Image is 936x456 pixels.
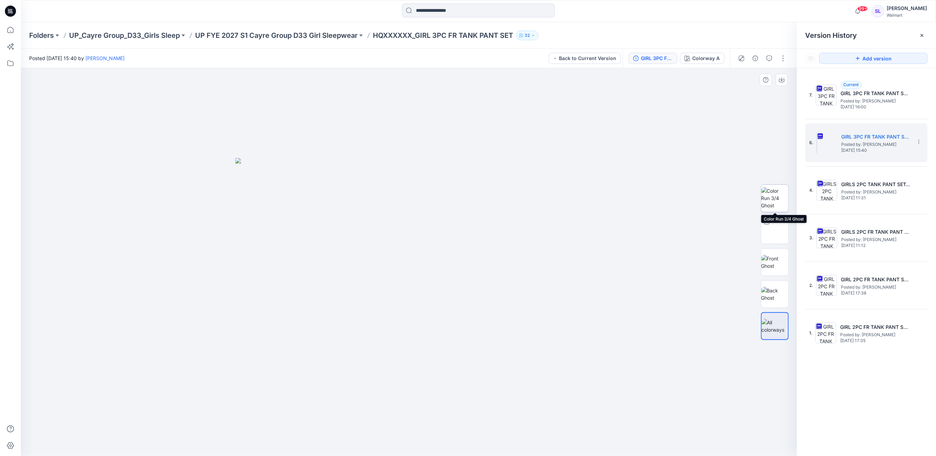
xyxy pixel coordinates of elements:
[816,275,837,296] img: GIRL 2PC FR TANK PANT SET - GREY SET
[69,31,180,40] a: UP_Cayre Group_D33_Girls Sleep
[692,55,720,62] div: Colorway A
[841,331,910,338] span: Posted by: Elvira Pena
[844,82,859,87] span: Current
[805,31,857,40] span: Version History
[85,55,125,61] a: [PERSON_NAME]
[195,31,358,40] a: UP FYE 2027 S1 Cayre Group D33 Girl Sleepwear
[810,140,814,146] span: 6.
[887,4,927,13] div: [PERSON_NAME]
[842,141,911,148] span: Posted by: Shaney Liu
[841,89,910,98] h5: GIRL 3PC FR TANK PANT SET POST ADM
[817,227,837,248] img: GIRLS 2PC FR TANK PANT SET -PANT ALL COLORWAYS
[842,180,911,189] h5: GIRLS 2PC TANK PANT SET- SET ALL COLORWAYS
[841,323,910,331] h5: GIRL 2PC FR TANK PANT SET - GREY PANT
[761,187,788,209] img: Color Run 3/4 Ghost
[761,255,788,270] img: Front Ghost
[525,32,530,39] p: 32
[842,228,911,236] h5: GIRLS 2PC FR TANK PANT SET -PANT ALL COLORWAYS
[841,275,911,284] h5: GIRL 2PC FR TANK PANT SET - GREY SET
[516,31,538,40] button: 32
[841,338,910,343] span: [DATE] 17:35
[842,133,911,141] h5: GIRL 3PC FR TANK PANT SET SOLID TANK POST ADM
[29,31,54,40] a: Folders
[750,53,761,64] button: Details
[842,189,911,196] span: Posted by: Shaney Liu
[629,53,677,64] button: GIRL 3PC FR TANK PANT SET SOLID TANK POST ADM
[816,323,836,343] img: GIRL 2PC FR TANK PANT SET - GREY PANT
[887,13,927,18] div: Walmart
[817,180,837,201] img: GIRLS 2PC TANK PANT SET- SET ALL COLORWAYS
[919,33,925,38] button: Close
[872,5,884,17] div: SL
[762,319,788,333] img: All colorways
[641,55,673,62] div: GIRL 3PC FR TANK PANT SET SOLID TANK POST ADM
[810,187,814,193] span: 4.
[841,291,911,296] span: [DATE] 17:38
[842,236,911,243] span: Posted by: Shaney Liu
[810,282,813,289] span: 2.
[819,53,928,64] button: Add version
[549,53,621,64] button: Back to Current Version
[841,284,911,291] span: Posted by: Elvira Pena
[680,53,725,64] button: Colorway A
[816,85,837,106] img: GIRL 3PC FR TANK PANT SET POST ADM
[858,6,868,11] span: 99+
[810,235,814,241] span: 3.
[810,330,813,336] span: 1.
[810,92,813,98] span: 7.
[761,287,788,301] img: Back Ghost
[805,53,817,64] button: Show Hidden Versions
[841,98,910,105] span: Posted by: Shaney Liu
[373,31,513,40] p: HQXXXXXX_GIRL 3PC FR TANK PANT SET
[842,243,911,248] span: [DATE] 11:12
[29,55,125,62] span: Posted [DATE] 15:40 by
[841,105,910,109] span: [DATE] 16:00
[842,196,911,200] span: [DATE] 11:31
[842,148,911,153] span: [DATE] 15:40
